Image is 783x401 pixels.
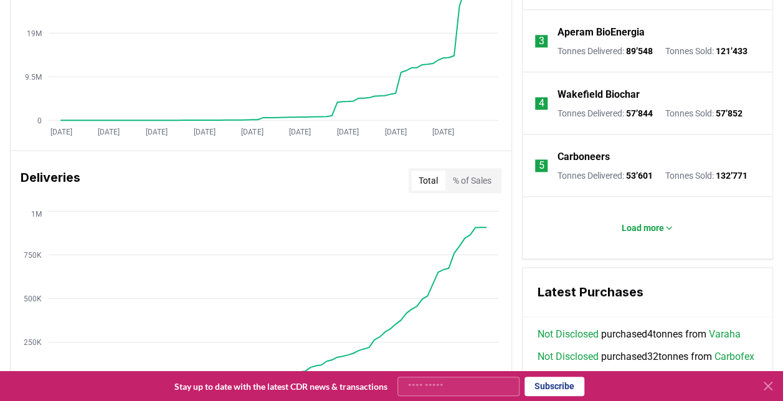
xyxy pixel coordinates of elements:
[25,72,42,81] tspan: 9.5M
[538,327,599,342] a: Not Disclosed
[538,327,741,342] span: purchased 4 tonnes from
[622,222,664,234] p: Load more
[538,349,754,364] span: purchased 32 tonnes from
[665,107,743,120] p: Tonnes Sold :
[24,250,42,259] tspan: 750K
[432,128,454,136] tspan: [DATE]
[538,283,757,301] h3: Latest Purchases
[558,87,640,102] a: Wakefield Biochar
[558,45,653,57] p: Tonnes Delivered :
[289,128,311,136] tspan: [DATE]
[539,34,544,49] p: 3
[31,209,42,218] tspan: 1M
[37,116,42,125] tspan: 0
[539,96,544,111] p: 4
[538,349,599,364] a: Not Disclosed
[558,149,610,164] a: Carboneers
[716,108,743,118] span: 57’852
[709,327,741,342] a: Varaha
[445,171,499,191] button: % of Sales
[558,107,653,120] p: Tonnes Delivered :
[716,46,747,56] span: 121’433
[626,108,653,118] span: 57’844
[539,158,544,173] p: 5
[626,171,653,181] span: 53’601
[385,128,407,136] tspan: [DATE]
[612,215,684,240] button: Load more
[626,46,653,56] span: 89’548
[665,169,747,182] p: Tonnes Sold :
[24,294,42,303] tspan: 500K
[665,45,747,57] p: Tonnes Sold :
[411,171,445,191] button: Total
[50,128,72,136] tspan: [DATE]
[714,349,754,364] a: Carbofex
[27,29,42,37] tspan: 19M
[146,128,168,136] tspan: [DATE]
[21,168,80,193] h3: Deliveries
[337,128,359,136] tspan: [DATE]
[241,128,263,136] tspan: [DATE]
[558,169,653,182] p: Tonnes Delivered :
[194,128,216,136] tspan: [DATE]
[716,171,747,181] span: 132’771
[98,128,120,136] tspan: [DATE]
[558,25,645,40] a: Aperam BioEnergia
[24,337,42,346] tspan: 250K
